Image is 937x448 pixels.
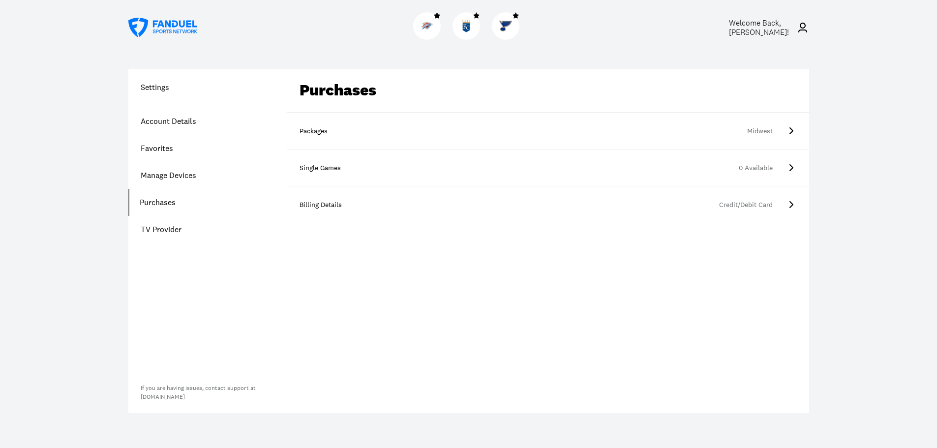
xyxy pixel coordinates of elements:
[413,32,445,42] a: ThunderThunder
[361,200,773,210] div: Credit/Debit Card
[128,216,287,243] a: TV Provider
[128,135,287,162] a: Favorites
[460,20,473,32] img: Royals
[128,189,287,216] a: Purchases
[287,69,809,113] div: Purchases
[492,32,523,42] a: BluesBlues
[287,149,809,186] a: Single Games0 Available
[287,186,809,223] a: Billing DetailsCredit/Debit Card
[729,18,789,37] span: Welcome Back, [PERSON_NAME] !
[300,163,349,173] div: Single Games
[287,113,809,149] a: PackagesMidwest
[128,162,287,189] a: Manage Devices
[128,18,197,37] a: FanDuel Sports Network
[361,126,773,136] div: Midwest
[128,108,287,135] a: Account Details
[707,18,809,37] a: Welcome Back,[PERSON_NAME]!
[499,20,512,32] img: Blues
[141,384,256,401] a: If you are having issues, contact support at[DOMAIN_NAME]
[128,81,287,93] h1: Settings
[300,126,349,136] div: Packages
[453,32,484,42] a: RoyalsRoyals
[361,163,773,173] div: 0 Available
[300,200,349,210] div: Billing Details
[421,20,433,32] img: Thunder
